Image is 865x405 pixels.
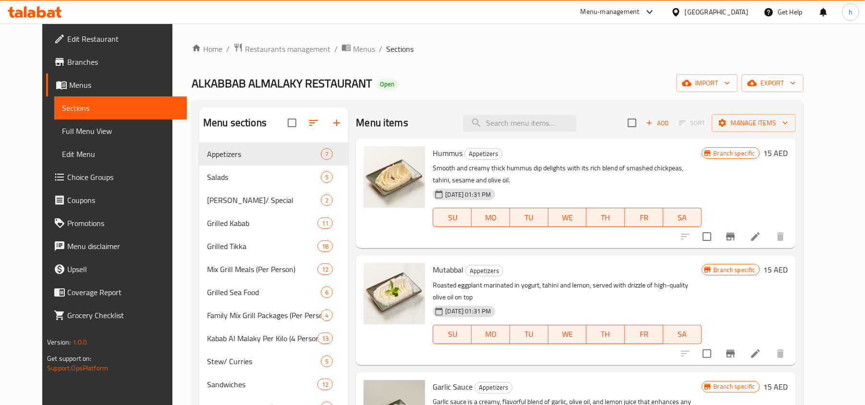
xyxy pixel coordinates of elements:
a: Grocery Checklist [46,304,187,327]
span: Upsell [67,263,179,275]
span: Manage items [719,117,788,129]
span: Kabab Al Malaky Per Kilo (4 Person) [207,333,317,344]
a: Edit Restaurant [46,27,187,50]
span: Promotions [67,217,179,229]
div: items [321,286,333,298]
img: Mutabbal [364,263,425,324]
button: WE [548,325,587,344]
a: Menu disclaimer [46,235,187,258]
button: SA [663,325,702,344]
span: Select to update [697,344,717,364]
button: MO [472,208,510,227]
span: 7 [321,150,332,159]
span: Sections [386,43,414,55]
input: search [463,115,576,131]
button: MO [472,325,510,344]
div: Open [376,79,398,90]
button: delete [769,342,792,365]
a: Menus [341,43,375,55]
a: Branches [46,50,187,73]
button: Manage items [712,114,796,132]
h6: 15 AED [764,380,788,393]
a: Upsell [46,258,187,281]
button: TU [510,208,548,227]
button: delete [769,225,792,248]
a: Coverage Report [46,281,187,304]
span: Choice Groups [67,171,179,183]
button: Branch-specific-item [719,342,742,365]
button: FR [625,208,663,227]
span: TH [590,211,621,225]
span: SU [437,211,468,225]
span: Coupons [67,194,179,206]
span: 1.0.0 [73,336,87,348]
li: / [226,43,230,55]
button: Branch-specific-item [719,225,742,248]
button: TH [586,208,625,227]
button: SA [663,208,702,227]
div: items [321,171,333,183]
span: SA [667,211,698,225]
a: Coupons [46,189,187,212]
p: Smooth and creamy thick hummus dip delights with its rich blend of smashed chickpeas, tahini, ses... [433,162,701,186]
div: items [321,148,333,160]
span: MO [475,211,506,225]
span: Open [376,80,398,88]
nav: breadcrumb [192,43,804,55]
a: Choice Groups [46,166,187,189]
span: export [749,77,796,89]
a: Promotions [46,212,187,235]
span: Appetizers [207,148,321,160]
span: Salads [207,171,321,183]
span: Version: [47,336,71,348]
div: Appetizers [475,382,512,393]
span: Mix Grill Meals (Per Person) [207,263,317,275]
div: Menu-management [581,6,640,18]
span: Menus [69,79,179,91]
a: Restaurants management [233,43,330,55]
a: Sections [54,96,187,119]
a: Edit Menu [54,143,187,166]
div: items [317,240,333,252]
div: [GEOGRAPHIC_DATA] [685,7,748,17]
div: Grilled Sea Food6 [199,281,348,304]
span: 2 [321,196,332,205]
button: FR [625,325,663,344]
li: / [379,43,382,55]
div: Kabab Al Malaky Per Kilo (4 Person)13 [199,327,348,350]
a: Full Menu View [54,119,187,143]
h6: 15 AED [764,146,788,160]
span: Grilled Kabab [207,217,317,229]
a: Support.OpsPlatform [47,362,108,374]
img: Hummus [364,146,425,208]
span: SA [667,327,698,341]
span: Grilled Sea Food [207,286,321,298]
button: TH [586,325,625,344]
span: 5 [321,357,332,366]
a: Edit menu item [750,348,761,359]
span: Coverage Report [67,286,179,298]
span: Menus [353,43,375,55]
span: Garlic Sauce [433,380,473,394]
span: Grocery Checklist [67,310,179,321]
div: Stew/ Curries5 [199,350,348,373]
button: WE [548,208,587,227]
div: items [321,194,333,206]
span: Appetizers [466,265,503,276]
li: / [334,43,338,55]
span: TH [590,327,621,341]
span: [DATE] 01:31 PM [441,307,495,316]
span: Family Mix Grill Packages (Per Person) [207,310,321,321]
span: Sort sections [302,111,325,134]
div: Family Mix Grill Packages (Per Person)4 [199,304,348,327]
div: Sandwiches12 [199,373,348,396]
span: 12 [318,380,332,389]
h2: Menu items [356,116,408,130]
span: Get support on: [47,352,91,365]
span: 4 [321,311,332,320]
